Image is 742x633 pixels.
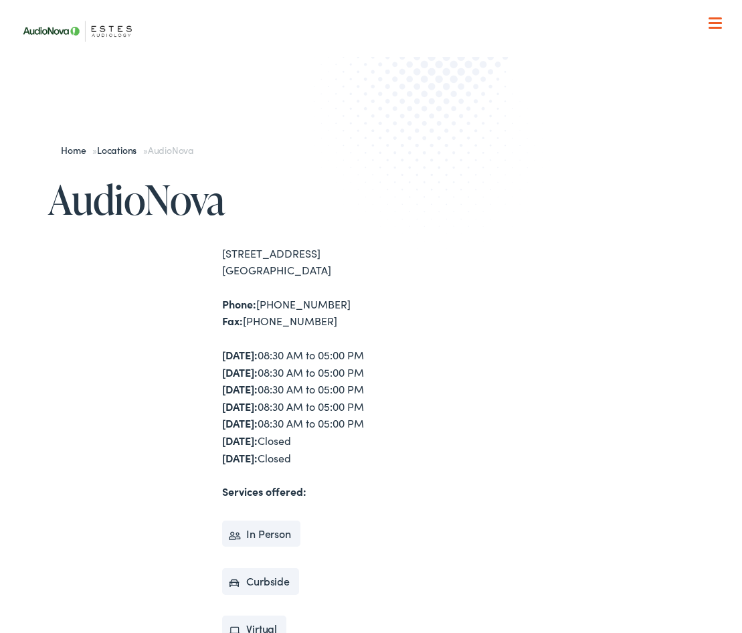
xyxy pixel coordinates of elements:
h1: AudioNova [48,177,371,221]
strong: [DATE]: [222,399,258,414]
span: AudioNova [148,143,193,157]
a: What We Offer [25,54,727,95]
strong: [DATE]: [222,347,258,362]
a: Locations [97,143,143,157]
strong: [DATE]: [222,381,258,396]
a: Home [61,143,92,157]
span: » » [61,143,193,157]
strong: [DATE]: [222,450,258,465]
li: In Person [222,521,300,547]
li: Curbside [222,568,299,595]
strong: Phone: [222,296,256,311]
strong: [DATE]: [222,365,258,379]
div: [STREET_ADDRESS] [GEOGRAPHIC_DATA] [222,245,371,279]
strong: Fax: [222,313,243,328]
strong: [DATE]: [222,416,258,430]
strong: Services offered: [222,484,306,499]
strong: [DATE]: [222,433,258,448]
div: [PHONE_NUMBER] [PHONE_NUMBER] [222,296,371,330]
div: 08:30 AM to 05:00 PM 08:30 AM to 05:00 PM 08:30 AM to 05:00 PM 08:30 AM to 05:00 PM 08:30 AM to 0... [222,347,371,466]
